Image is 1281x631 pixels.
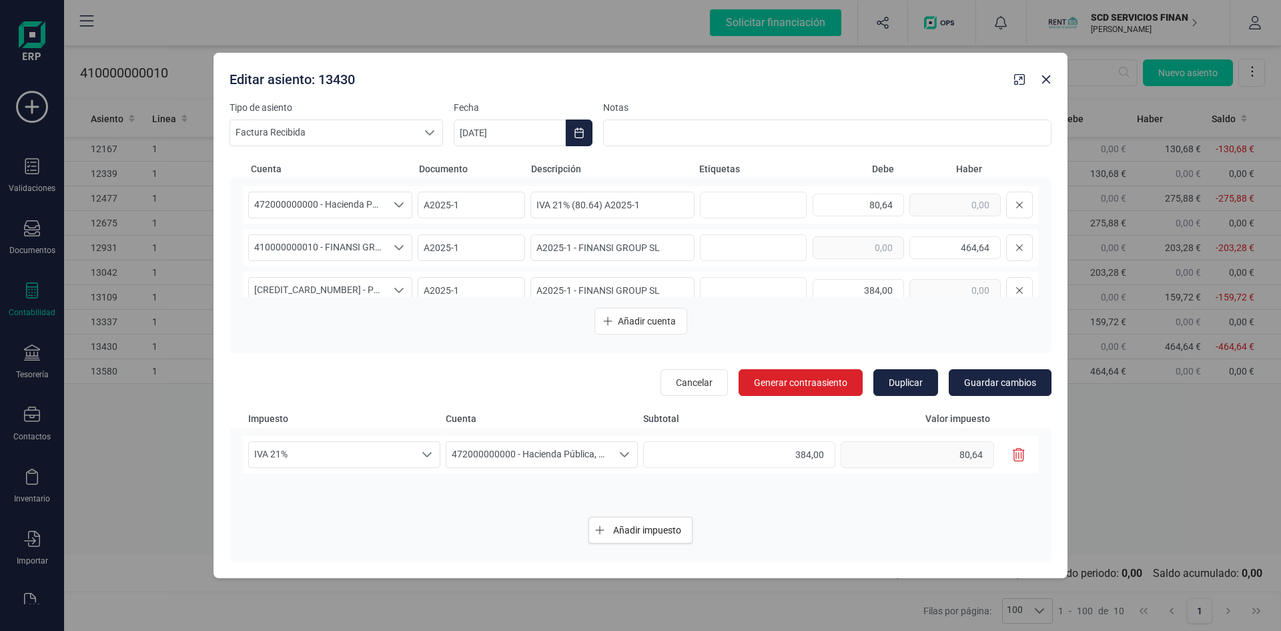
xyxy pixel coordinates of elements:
div: Seleccione una cuenta [386,192,412,218]
span: Valor impuesto [841,412,1003,425]
button: Choose Date [566,120,592,146]
span: Añadir cuenta [618,314,676,328]
span: Etiquetas [699,162,806,176]
span: Duplicar [889,376,923,389]
div: Seleccione un porcentaje [414,442,440,467]
input: 0,00 [909,194,1001,216]
span: Cancelar [676,376,713,389]
span: Añadir impuesto [613,523,681,537]
div: Seleccione una cuenta [612,442,637,467]
span: Debe [811,162,894,176]
input: 0,00 [909,279,1001,302]
div: Seleccione una cuenta [386,235,412,260]
button: Añadir cuenta [594,308,687,335]
input: 0,00 [643,441,835,468]
span: IVA 21% [249,442,414,467]
input: 0,00 [813,279,904,302]
button: Guardar cambios [949,369,1051,396]
span: Documento [419,162,526,176]
button: Duplicar [873,369,938,396]
input: 0,00 [909,236,1001,259]
div: Editar asiento: 13430 [224,65,1009,89]
label: Tipo de asiento [230,101,443,114]
span: Subtotal [643,412,835,425]
span: Descripción [531,162,694,176]
span: 472000000000 - Hacienda Pública, IVA soportado [249,192,386,218]
label: Fecha [454,101,592,114]
span: Cuenta [251,162,414,176]
input: 0,00 [813,194,904,216]
span: 410000000010 - FINANSI GROUP SL [249,235,386,260]
span: Guardar cambios [964,376,1036,389]
button: Añadir impuesto [588,517,693,544]
span: 472000000000 - Hacienda Pública, IVA soportado [446,442,612,467]
span: [CREDIT_CARD_NUMBER] - Publicidad, propaganda y relaciones públicas [249,278,386,303]
span: Generar contraasiento [754,376,847,389]
input: 0,00 [841,441,994,468]
span: Haber [899,162,982,176]
button: Close [1035,69,1057,90]
input: 0,00 [813,236,904,259]
button: Cancelar [661,369,728,396]
span: Cuenta [446,412,638,425]
span: Impuesto [248,412,440,425]
button: Generar contraasiento [739,369,863,396]
label: Notas [603,101,1051,114]
span: Factura Recibida [230,120,417,146]
div: Seleccione una cuenta [386,278,412,303]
